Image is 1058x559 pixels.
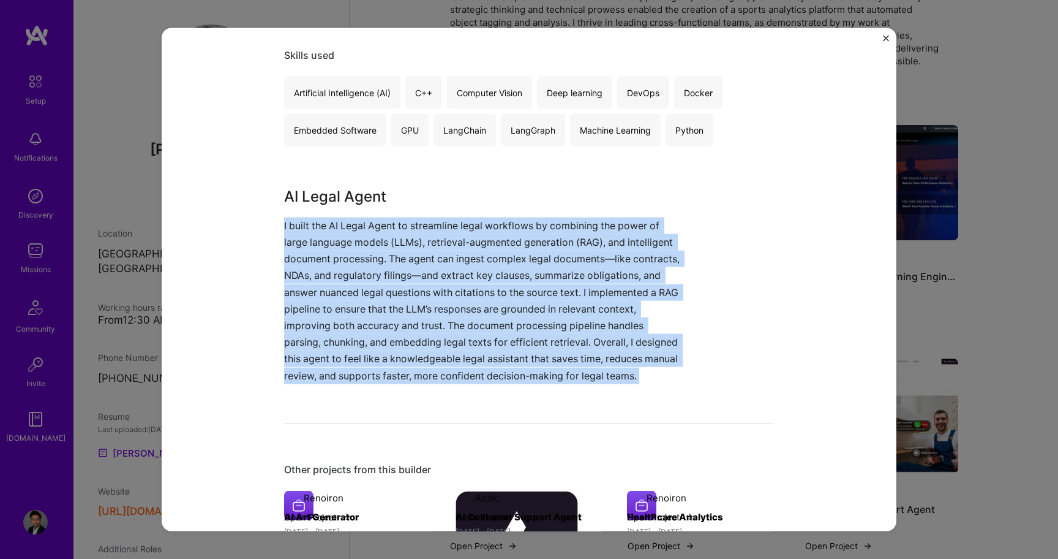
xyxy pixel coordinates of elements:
h4: Healthcare Analytics [627,509,774,525]
div: [DATE] - [DATE] [284,525,431,538]
div: Docker [674,76,722,108]
div: [DATE] - [DATE] [456,525,602,538]
div: Python [666,113,713,146]
h3: AI Legal Agent [284,185,682,207]
div: GPU [391,113,429,146]
div: Machine Learning [570,113,661,146]
button: Open Project [284,510,351,523]
div: [DATE] - [DATE] [627,525,774,538]
img: Company logo [284,490,313,520]
div: C++ [405,76,442,108]
div: DevOps [617,76,669,108]
p: I built the AI Legal Agent to streamline legal workflows by combining the power of large language... [284,217,682,384]
div: LangChain [433,113,496,146]
img: arrow-right [513,512,523,522]
div: Skills used [284,48,774,61]
img: arrow-right [685,512,694,522]
div: Renoiron [647,492,686,504]
img: Company logo [627,490,656,520]
div: Embedded Software [284,113,386,146]
div: Deep learning [537,76,612,108]
div: Computer Vision [447,76,532,108]
h4: AI Art Generator [284,509,431,525]
div: Other projects from this builder [284,463,774,476]
button: Open Project [627,510,694,523]
div: Artificial Intelligence (AI) [284,76,400,108]
img: arrow-right [342,512,351,522]
div: LangGraph [501,113,565,146]
div: Renoiron [304,492,343,504]
button: Close [883,36,889,48]
button: Open Project [456,510,523,523]
div: Aozic [475,492,499,504]
h4: AI Customer Support Agent [456,509,602,525]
